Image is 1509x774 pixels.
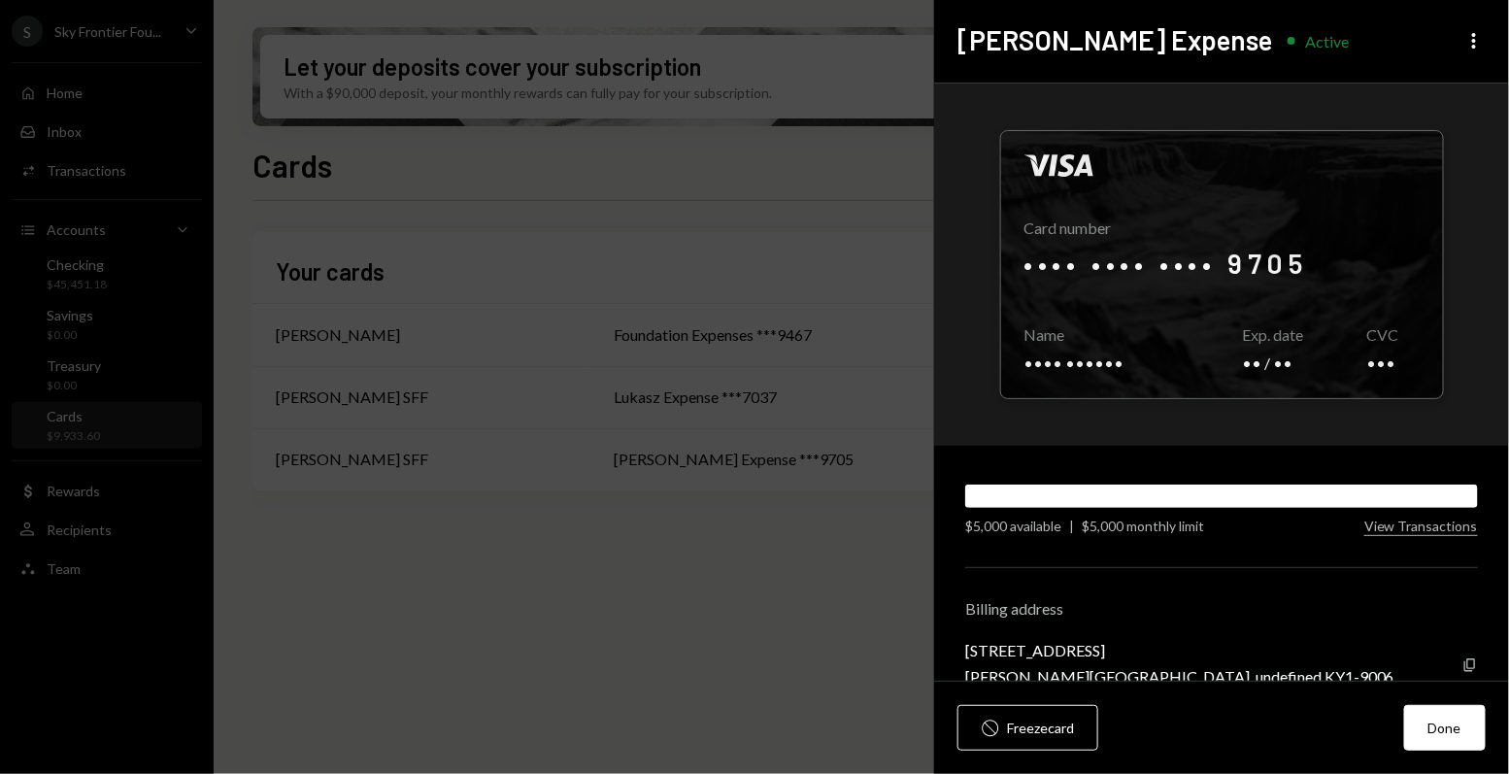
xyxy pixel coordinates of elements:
button: View Transactions [1364,518,1478,536]
div: | [1069,516,1074,536]
div: $5,000 monthly limit [1082,516,1204,536]
div: Freeze card [1007,718,1074,738]
div: Billing address [965,599,1478,618]
h2: [PERSON_NAME] Expense [957,21,1272,59]
div: Click to reveal [1000,130,1444,399]
div: [PERSON_NAME][GEOGRAPHIC_DATA], undefined KY1-9006 [965,667,1394,686]
div: $5,000 available [965,516,1061,536]
button: Freezecard [957,705,1098,751]
div: [STREET_ADDRESS] [965,641,1394,659]
button: Done [1404,705,1486,751]
div: Active [1305,32,1349,50]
